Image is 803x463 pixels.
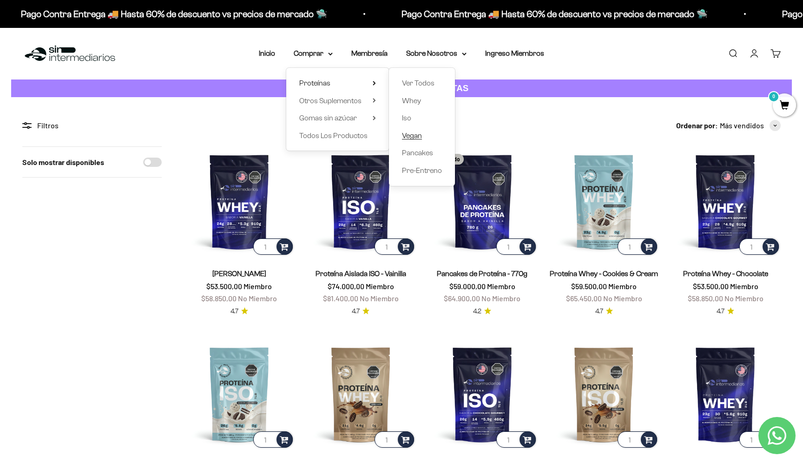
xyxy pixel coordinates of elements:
p: Pago Contra Entrega 🚚 Hasta 60% de descuento vs precios de mercado 🛸 [401,7,708,21]
a: 4.74.7 de 5.0 estrellas [352,306,369,317]
span: Miembro [608,282,637,291]
div: Filtros [22,119,162,132]
span: No Miembro [238,294,277,303]
span: 4.7 [595,306,603,317]
span: Pre-Entreno [402,166,442,174]
span: $74.000,00 [328,282,364,291]
a: [PERSON_NAME] [212,270,266,278]
a: Ver Todos [402,77,442,89]
span: Proteínas [299,79,330,87]
span: Ver Todos [402,79,434,87]
span: $65.450,00 [566,294,602,303]
a: Membresía [351,49,388,57]
span: No Miembro [724,294,764,303]
a: CUANTA PROTEÍNA NECESITAS [11,79,792,98]
span: $59.500,00 [571,282,607,291]
span: $53.500,00 [693,282,729,291]
span: Miembro [244,282,272,291]
mark: 0 [768,91,779,102]
a: Pancakes de Proteína - 770g [437,270,527,278]
span: Whey [402,97,421,105]
a: Pre-Entreno [402,165,442,177]
button: Más vendidos [720,119,781,132]
span: No Miembro [360,294,399,303]
a: Inicio [259,49,275,57]
summary: Comprar [294,47,333,60]
p: Pago Contra Entrega 🚚 Hasta 60% de descuento vs precios de mercado 🛸 [21,7,327,21]
span: $81.400,00 [323,294,358,303]
span: No Miembro [603,294,642,303]
summary: Gomas sin azúcar [299,112,376,124]
span: No Miembro [481,294,520,303]
span: Todos Los Productos [299,132,368,139]
a: 4.74.7 de 5.0 estrellas [717,306,734,317]
span: 4.7 [230,306,238,317]
a: Pancakes [402,147,442,159]
span: $53.500,00 [206,282,242,291]
a: 4.74.7 de 5.0 estrellas [230,306,248,317]
a: Ingreso Miembros [485,49,544,57]
span: $59.000,00 [449,282,486,291]
span: Otros Suplementos [299,97,362,105]
a: Todos Los Productos [299,130,376,142]
summary: Sobre Nosotros [406,47,467,60]
span: 4.7 [352,306,360,317]
a: Proteína Whey - Chocolate [683,270,768,278]
a: Whey [402,95,442,107]
span: Miembro [730,282,758,291]
span: Más vendidos [720,119,764,132]
span: $64.900,00 [444,294,480,303]
a: Vegan [402,130,442,142]
a: 4.24.2 de 5.0 estrellas [473,306,491,317]
span: Ordenar por: [676,119,718,132]
span: Miembro [487,282,515,291]
span: Vegan [402,132,422,139]
span: $58.850,00 [688,294,723,303]
summary: Otros Suplementos [299,95,376,107]
a: Proteína Aislada ISO - Vainilla [316,270,406,278]
span: Pancakes [402,149,433,157]
span: Gomas sin azúcar [299,114,357,122]
span: $58.850,00 [201,294,237,303]
a: Iso [402,112,442,124]
span: 4.7 [717,306,724,317]
a: 0 [773,101,796,111]
a: Proteína Whey - Cookies & Cream [550,270,658,278]
a: 4.74.7 de 5.0 estrellas [595,306,613,317]
summary: Proteínas [299,77,376,89]
span: 4.2 [473,306,481,317]
span: Iso [402,114,411,122]
span: Miembro [366,282,394,291]
label: Solo mostrar disponibles [22,156,104,168]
